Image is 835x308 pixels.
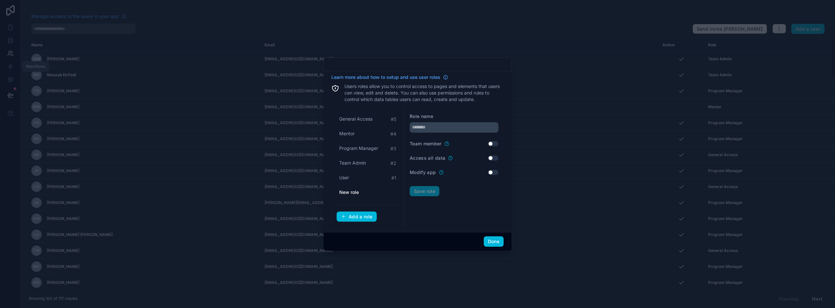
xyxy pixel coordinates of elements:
span: # 5 [391,116,396,123]
span: Team Admin [339,160,366,166]
label: Modify app [410,169,436,176]
span: Mentor [339,130,355,137]
span: General Access [339,116,372,122]
div: Add a role [341,214,372,220]
button: Done [484,236,504,247]
label: Role name [410,113,433,120]
span: Program Manager [339,145,378,152]
a: Learn more about how to setup and use user roles [331,74,448,81]
span: Learn more about how to setup and use user roles [331,74,440,81]
span: User [339,174,349,181]
span: # 2 [390,160,396,167]
span: New role [339,189,359,196]
label: Access all data [410,155,445,161]
span: # 3 [390,145,396,152]
label: Team member [410,140,442,147]
p: Users roles allow you to control access to pages and elements that users can view, edit and delet... [344,83,504,103]
button: Add a role [337,212,377,222]
span: # 1 [391,175,396,181]
span: # 4 [390,131,396,137]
